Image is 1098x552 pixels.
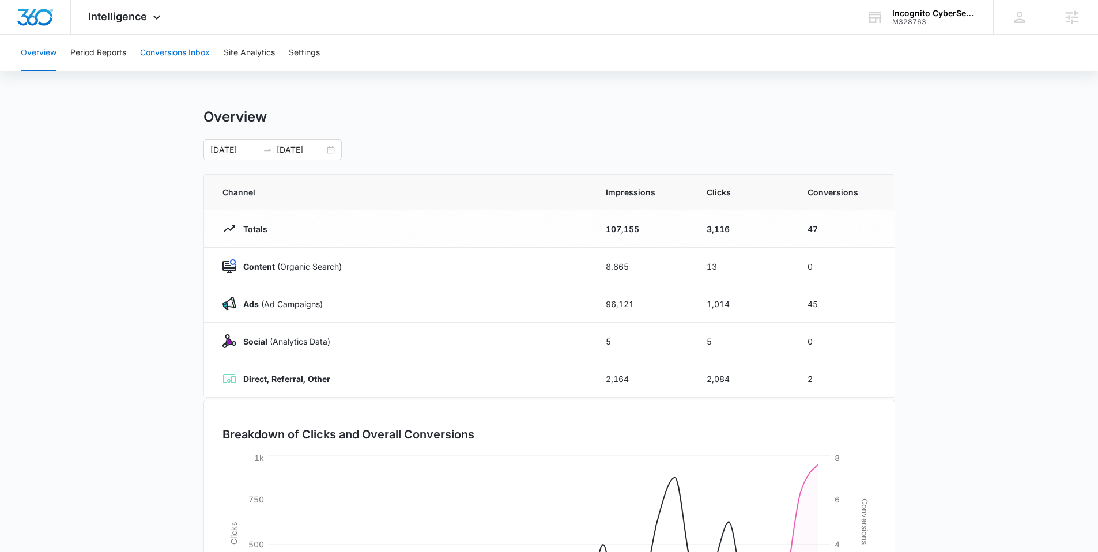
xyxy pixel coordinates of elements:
tspan: 500 [248,539,264,549]
tspan: 1k [254,453,264,463]
img: tab_keywords_by_traffic_grey.svg [115,67,124,76]
div: account name [892,9,976,18]
span: Clicks [707,186,780,198]
div: account id [892,18,976,26]
td: 13 [693,248,794,285]
div: Domain Overview [44,68,103,75]
div: Keywords by Traffic [127,68,194,75]
tspan: 4 [835,539,840,549]
p: (Ad Campaigns) [236,298,323,310]
strong: Ads [243,299,259,309]
button: Settings [289,35,320,71]
img: tab_domain_overview_orange.svg [31,67,40,76]
span: Conversions [808,186,876,198]
img: Ads [222,297,236,311]
span: Intelligence [88,10,147,22]
td: 2,164 [592,360,693,398]
div: Domain: [DOMAIN_NAME] [30,30,127,39]
span: Channel [222,186,578,198]
button: Site Analytics [224,35,275,71]
img: website_grey.svg [18,30,28,39]
td: 47 [794,210,895,248]
td: 0 [794,323,895,360]
strong: Direct, Referral, Other [243,374,330,384]
img: logo_orange.svg [18,18,28,28]
td: 8,865 [592,248,693,285]
span: Impressions [606,186,679,198]
td: 107,155 [592,210,693,248]
p: Totals [236,223,267,235]
td: 2 [794,360,895,398]
button: Period Reports [70,35,126,71]
h3: Breakdown of Clicks and Overall Conversions [222,426,474,443]
tspan: Clicks [228,522,238,545]
td: 5 [592,323,693,360]
td: 2,084 [693,360,794,398]
h1: Overview [203,108,267,126]
tspan: 6 [835,494,840,504]
input: End date [277,143,325,156]
div: v 4.0.25 [32,18,56,28]
img: Content [222,259,236,273]
img: Social [222,334,236,348]
strong: Content [243,262,275,271]
td: 0 [794,248,895,285]
tspan: 8 [835,453,840,463]
tspan: Conversions [860,498,870,545]
span: swap-right [263,145,272,154]
p: (Analytics Data) [236,335,330,347]
td: 1,014 [693,285,794,323]
button: Conversions Inbox [140,35,210,71]
input: Start date [210,143,258,156]
span: to [263,145,272,154]
td: 3,116 [693,210,794,248]
td: 5 [693,323,794,360]
tspan: 750 [248,494,264,504]
td: 96,121 [592,285,693,323]
button: Overview [21,35,56,71]
td: 45 [794,285,895,323]
p: (Organic Search) [236,260,342,273]
strong: Social [243,337,267,346]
